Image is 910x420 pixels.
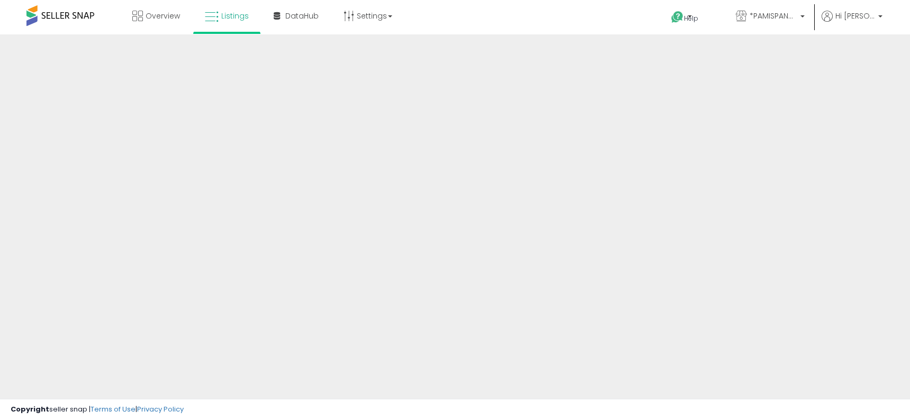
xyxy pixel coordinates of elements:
[671,11,684,24] i: Get Help
[146,11,180,21] span: Overview
[835,11,875,21] span: Hi [PERSON_NAME]
[750,11,797,21] span: *PAMISPANAS*
[285,11,319,21] span: DataHub
[137,404,184,414] a: Privacy Policy
[221,11,249,21] span: Listings
[91,404,136,414] a: Terms of Use
[822,11,882,34] a: Hi [PERSON_NAME]
[11,405,184,415] div: seller snap | |
[663,3,719,34] a: Help
[684,14,698,23] span: Help
[11,404,49,414] strong: Copyright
